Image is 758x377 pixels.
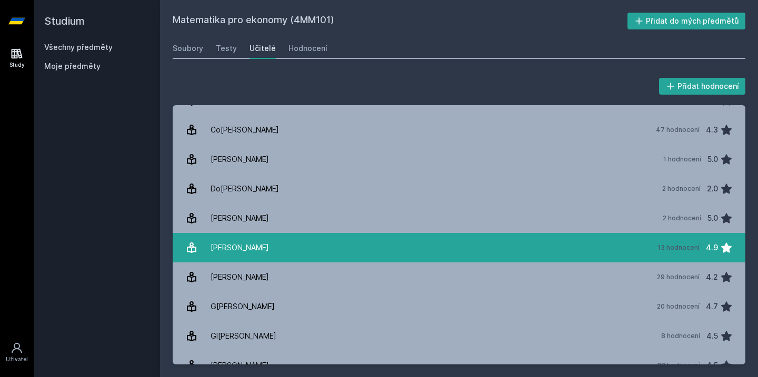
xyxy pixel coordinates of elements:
div: 20 hodnocení [657,302,700,311]
a: Hodnocení [288,38,327,59]
a: Do[PERSON_NAME] 2 hodnocení 2.0 [173,174,745,203]
div: Uživatel [6,355,28,363]
div: Study [9,61,25,69]
a: [PERSON_NAME] 2 hodnocení 5.0 [173,203,745,233]
div: 4.5 [706,355,718,376]
a: [PERSON_NAME] 29 hodnocení 4.2 [173,262,745,292]
h2: Matematika pro ekonomy (4MM101) [173,13,627,29]
div: Testy [216,43,237,54]
a: Co[PERSON_NAME] 47 hodnocení 4.3 [173,115,745,145]
div: 4.3 [706,119,718,140]
a: Učitelé [250,38,276,59]
div: Soubory [173,43,203,54]
div: 47 hodnocení [656,126,700,134]
div: G[PERSON_NAME] [211,296,275,317]
a: Všechny předměty [44,43,113,52]
a: Soubory [173,38,203,59]
div: Gl[PERSON_NAME] [211,325,276,347]
div: 29 hodnocení [657,273,700,281]
a: Gl[PERSON_NAME] 8 hodnocení 4.5 [173,321,745,351]
div: 4.7 [706,296,718,317]
div: [PERSON_NAME] [211,237,269,258]
div: [PERSON_NAME] [211,355,269,376]
div: [PERSON_NAME] [211,208,269,229]
div: 5.0 [707,149,718,170]
div: Učitelé [250,43,276,54]
div: 1 hodnocení [663,155,701,164]
div: 4.2 [706,267,718,288]
div: Do[PERSON_NAME] [211,178,279,199]
div: 4.5 [706,325,718,347]
div: 2 hodnocení [662,185,701,193]
div: 8 hodnocení [661,332,700,340]
a: Uživatel [2,337,32,369]
div: 2 hodnocení [663,214,701,222]
div: 38 hodnocení [657,361,700,370]
div: 2.0 [707,178,718,199]
a: Testy [216,38,237,59]
div: 4.9 [706,237,718,258]
div: [PERSON_NAME] [211,267,269,288]
a: [PERSON_NAME] 13 hodnocení 4.9 [173,233,745,262]
span: Moje předměty [44,61,101,72]
div: 5.0 [707,208,718,229]
a: G[PERSON_NAME] 20 hodnocení 4.7 [173,292,745,321]
button: Přidat do mých předmětů [627,13,746,29]
div: [PERSON_NAME] [211,149,269,170]
a: Study [2,42,32,74]
div: Hodnocení [288,43,327,54]
button: Přidat hodnocení [659,78,746,95]
a: [PERSON_NAME] 1 hodnocení 5.0 [173,145,745,174]
div: Co[PERSON_NAME] [211,119,279,140]
div: 13 hodnocení [657,243,700,252]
